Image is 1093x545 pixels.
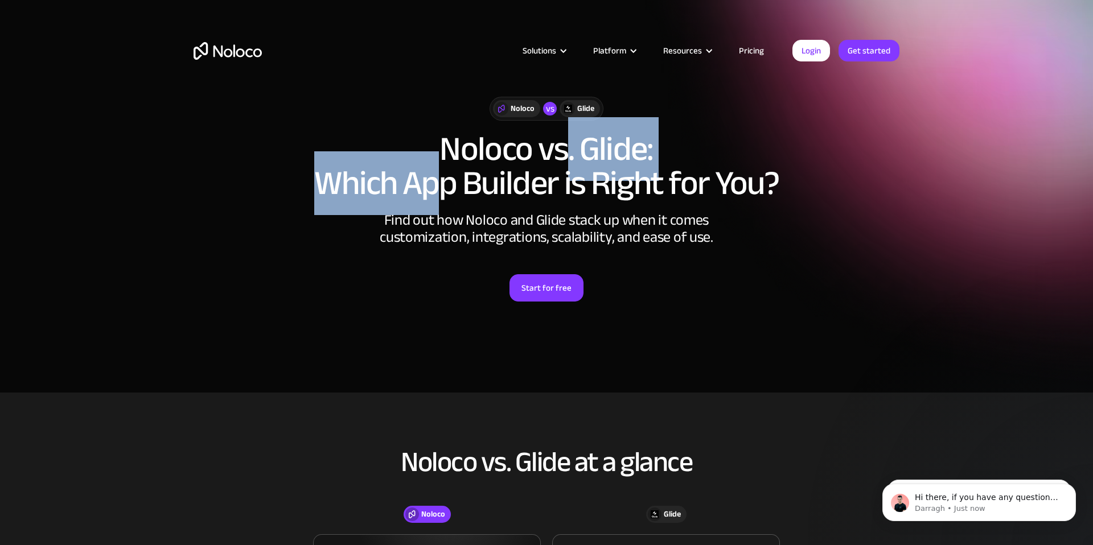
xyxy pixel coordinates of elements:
div: Platform [593,43,626,58]
div: Glide [664,508,681,521]
a: Get started [839,40,899,61]
a: Pricing [725,43,778,58]
iframe: Intercom notifications message [865,460,1093,539]
div: Noloco [511,102,535,115]
h1: Noloco vs. Glide: Which App Builder is Right for You? [194,132,899,200]
a: Start for free [509,274,584,302]
div: Noloco [421,508,445,521]
div: Glide [577,102,594,115]
h2: Noloco vs. Glide at a glance [194,447,899,477]
div: Find out how Noloco and Glide stack up when it comes customization, integrations, scalability, an... [376,212,717,246]
div: Solutions [508,43,579,58]
div: Solutions [523,43,556,58]
a: Login [792,40,830,61]
a: home [194,42,262,60]
div: Resources [649,43,725,58]
div: vs [543,102,557,115]
div: Resources [663,43,702,58]
div: Platform [579,43,649,58]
